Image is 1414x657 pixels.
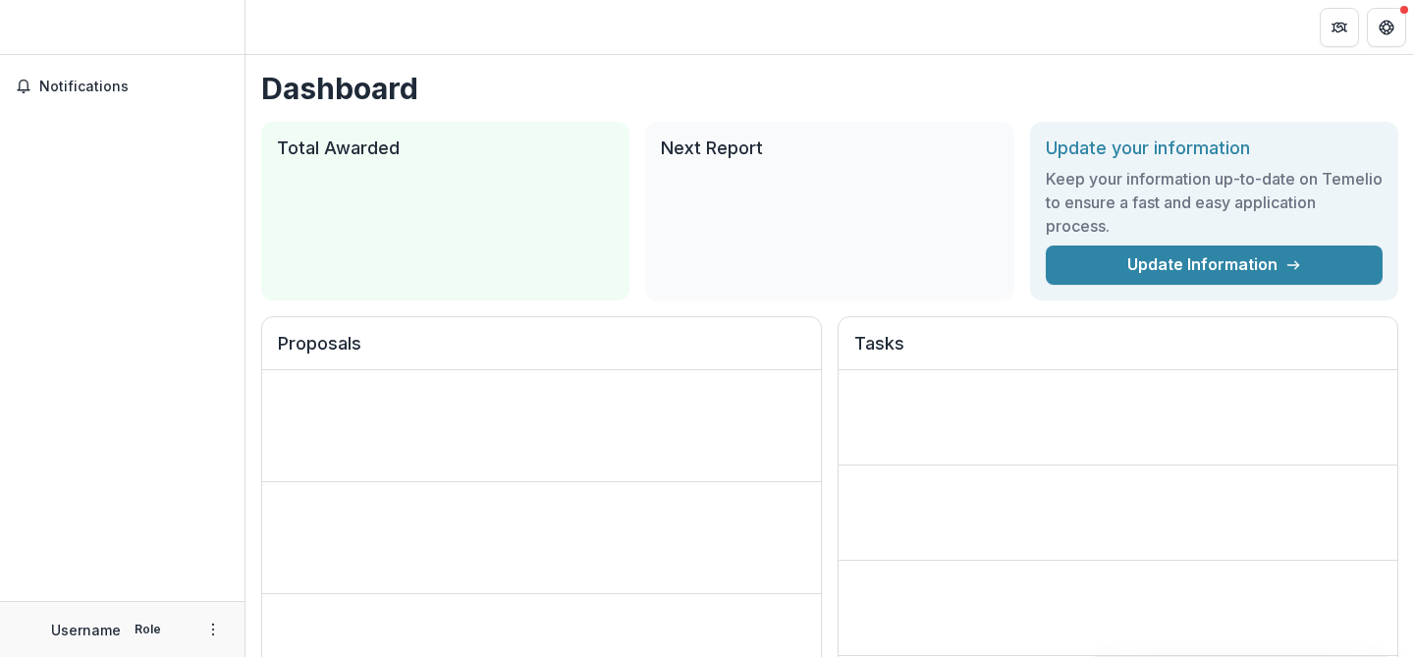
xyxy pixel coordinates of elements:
[854,333,1382,370] h2: Tasks
[1046,137,1383,159] h2: Update your information
[51,620,121,640] p: Username
[129,621,167,638] p: Role
[1046,167,1383,238] h3: Keep your information up-to-date on Temelio to ensure a fast and easy application process.
[1367,8,1406,47] button: Get Help
[201,618,225,641] button: More
[261,71,1398,106] h1: Dashboard
[1320,8,1359,47] button: Partners
[8,71,237,102] button: Notifications
[277,137,614,159] h2: Total Awarded
[278,333,805,370] h2: Proposals
[1046,246,1383,285] a: Update Information
[661,137,998,159] h2: Next Report
[39,79,229,95] span: Notifications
